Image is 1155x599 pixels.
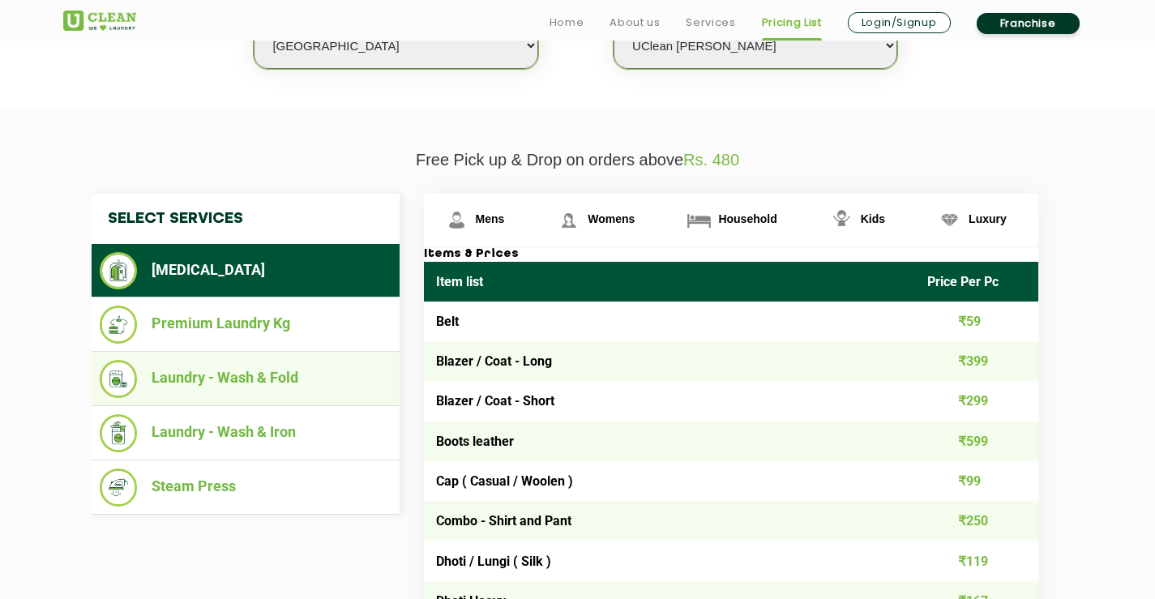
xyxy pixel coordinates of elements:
[63,11,136,31] img: UClean Laundry and Dry Cleaning
[424,421,916,461] td: Boots leather
[424,262,916,302] th: Item list
[100,414,391,452] li: Laundry - Wash & Iron
[476,212,505,225] span: Mens
[915,302,1038,341] td: ₹59
[762,13,822,32] a: Pricing List
[100,360,391,398] li: Laundry - Wash & Fold
[915,421,1038,461] td: ₹599
[686,13,735,32] a: Services
[100,306,391,344] li: Premium Laundry Kg
[92,194,400,244] h4: Select Services
[915,262,1038,302] th: Price Per Pc
[977,13,1080,34] a: Franchise
[828,206,856,234] img: Kids
[100,252,138,289] img: Dry Cleaning
[588,212,635,225] span: Womens
[443,206,471,234] img: Mens
[424,461,916,501] td: Cap ( Casual / Woolen )
[685,206,713,234] img: Household
[100,306,138,344] img: Premium Laundry Kg
[424,541,916,580] td: Dhoti / Lungi ( Silk )
[718,212,776,225] span: Household
[554,206,583,234] img: Womens
[550,13,584,32] a: Home
[610,13,660,32] a: About us
[915,341,1038,381] td: ₹399
[100,469,391,507] li: Steam Press
[915,381,1038,421] td: ₹299
[100,360,138,398] img: Laundry - Wash & Fold
[935,206,964,234] img: Luxury
[424,341,916,381] td: Blazer / Coat - Long
[424,381,916,421] td: Blazer / Coat - Short
[100,414,138,452] img: Laundry - Wash & Iron
[915,501,1038,541] td: ₹250
[848,12,951,33] a: Login/Signup
[683,151,739,169] span: Rs. 480
[63,151,1093,169] p: Free Pick up & Drop on orders above
[969,212,1007,225] span: Luxury
[424,247,1038,262] h3: Items & Prices
[424,302,916,341] td: Belt
[915,461,1038,501] td: ₹99
[100,252,391,289] li: [MEDICAL_DATA]
[861,212,885,225] span: Kids
[915,541,1038,580] td: ₹119
[100,469,138,507] img: Steam Press
[424,501,916,541] td: Combo - Shirt and Pant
